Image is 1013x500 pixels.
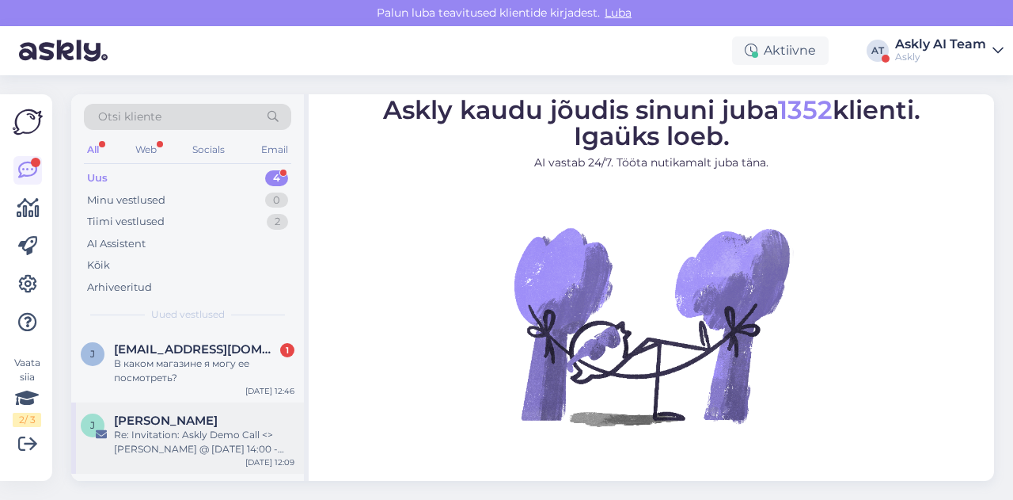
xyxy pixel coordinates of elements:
div: 2 [267,214,288,230]
div: [DATE] 12:46 [245,385,294,397]
span: j [90,348,95,360]
div: All [84,139,102,160]
a: Askly AI TeamAskly [895,38,1004,63]
p: AI vastab 24/7. Tööta nutikamalt juba täna. [383,154,920,170]
div: Uus [87,170,108,186]
span: Jaan Murumets [114,414,218,428]
span: J [90,419,95,431]
div: Socials [189,139,228,160]
div: Kõik [87,258,110,273]
div: 4 [265,170,288,186]
img: No Chat active [509,183,794,468]
span: Otsi kliente [98,109,161,125]
div: Minu vestlused [87,193,165,208]
div: Arhiveeritud [87,280,152,296]
div: 2 / 3 [13,413,41,427]
div: Email [258,139,291,160]
img: Askly Logo [13,107,43,137]
div: AT [867,40,889,62]
span: Uued vestlused [151,307,225,322]
div: AI Assistent [87,236,146,252]
div: Vaata siia [13,356,41,427]
div: Askly AI Team [895,38,986,51]
div: Re: Invitation: Askly Demo Call <> [PERSON_NAME] @ [DATE] 14:00 - 14:30 (GMT+3) ([EMAIL_ADDRESS][... [114,428,294,456]
div: 1 [280,343,294,357]
div: Askly [895,51,986,63]
div: Tiimi vestlused [87,214,165,230]
div: [DATE] 12:09 [245,456,294,468]
div: В каком магазине я могу ее посмотреть? [114,357,294,385]
span: Luba [600,6,636,20]
div: Web [132,139,160,160]
div: Aktiivne [732,36,829,65]
span: 1352 [778,94,833,124]
div: 0 [265,193,288,208]
span: Askly kaudu jõudis sinuni juba klienti. Igaüks loeb. [383,94,920,151]
span: jur33@yandex.com [114,342,279,357]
